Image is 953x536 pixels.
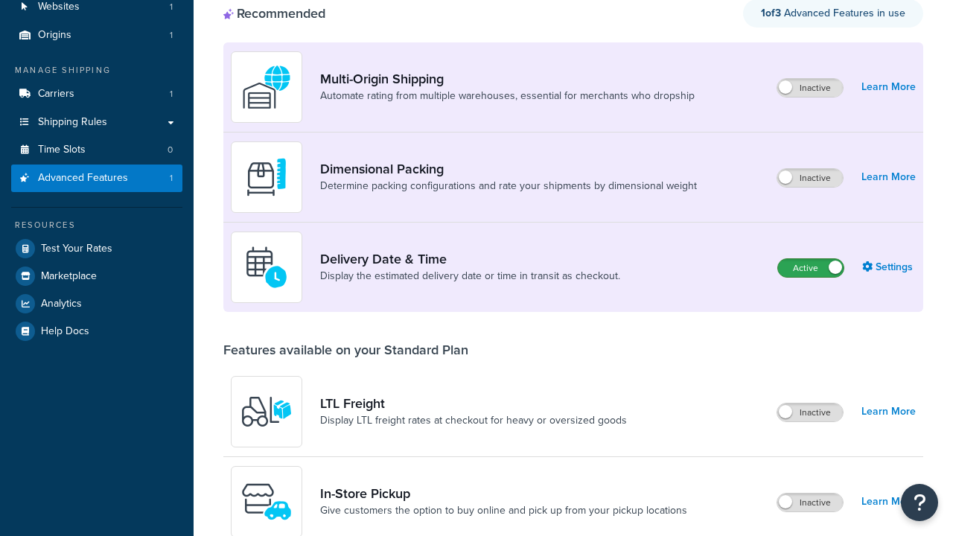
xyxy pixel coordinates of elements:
[777,169,843,187] label: Inactive
[38,144,86,156] span: Time Slots
[223,342,468,358] div: Features available on your Standard Plan
[38,29,71,42] span: Origins
[240,151,293,203] img: DTVBYsAAAAAASUVORK5CYII=
[901,484,938,521] button: Open Resource Center
[320,89,695,103] a: Automate rating from multiple warehouses, essential for merchants who dropship
[320,251,620,267] a: Delivery Date & Time
[168,144,173,156] span: 0
[11,80,182,108] a: Carriers1
[11,219,182,232] div: Resources
[778,259,844,277] label: Active
[38,88,74,100] span: Carriers
[170,88,173,100] span: 1
[11,136,182,164] li: Time Slots
[11,290,182,317] a: Analytics
[41,298,82,310] span: Analytics
[320,71,695,87] a: Multi-Origin Shipping
[38,116,107,129] span: Shipping Rules
[320,161,697,177] a: Dimensional Packing
[320,413,627,428] a: Display LTL freight rates at checkout for heavy or oversized goods
[11,263,182,290] a: Marketplace
[761,5,781,21] strong: 1 of 3
[41,270,97,283] span: Marketplace
[240,476,293,528] img: wfgcfpwTIucLEAAAAASUVORK5CYII=
[861,401,916,422] a: Learn More
[240,61,293,113] img: WatD5o0RtDAAAAAElFTkSuQmCC
[320,485,687,502] a: In-Store Pickup
[320,179,697,194] a: Determine packing configurations and rate your shipments by dimensional weight
[320,269,620,284] a: Display the estimated delivery date or time in transit as checkout.
[320,395,627,412] a: LTL Freight
[862,257,916,278] a: Settings
[170,172,173,185] span: 1
[223,5,325,22] div: Recommended
[861,491,916,512] a: Learn More
[777,494,843,511] label: Inactive
[11,22,182,49] li: Origins
[11,22,182,49] a: Origins1
[11,109,182,136] a: Shipping Rules
[240,241,293,293] img: gfkeb5ejjkALwAAAABJRU5ErkJggg==
[11,318,182,345] a: Help Docs
[170,29,173,42] span: 1
[41,325,89,338] span: Help Docs
[38,172,128,185] span: Advanced Features
[861,77,916,98] a: Learn More
[11,64,182,77] div: Manage Shipping
[38,1,80,13] span: Websites
[861,167,916,188] a: Learn More
[761,5,905,21] span: Advanced Features in use
[11,235,182,262] a: Test Your Rates
[41,243,112,255] span: Test Your Rates
[240,386,293,438] img: y79ZsPf0fXUFUhFXDzUgf+ktZg5F2+ohG75+v3d2s1D9TjoU8PiyCIluIjV41seZevKCRuEjTPPOKHJsQcmKCXGdfprl3L4q7...
[11,165,182,192] a: Advanced Features1
[11,80,182,108] li: Carriers
[11,165,182,192] li: Advanced Features
[11,136,182,164] a: Time Slots0
[170,1,173,13] span: 1
[320,503,687,518] a: Give customers the option to buy online and pick up from your pickup locations
[777,403,843,421] label: Inactive
[777,79,843,97] label: Inactive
